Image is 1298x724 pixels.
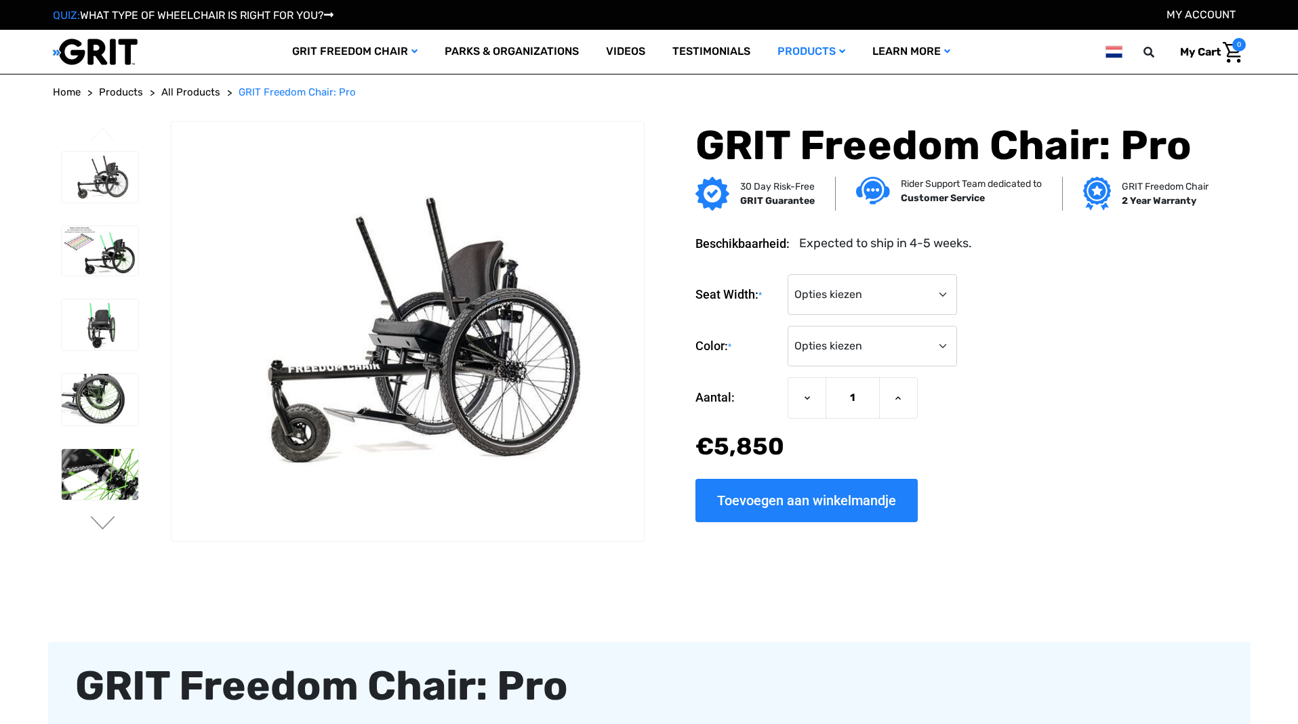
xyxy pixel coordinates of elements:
[1150,38,1170,66] input: Search
[161,85,220,100] a: All Products
[695,234,790,253] dt: Beschikbaarheid:
[695,121,1204,170] h1: GRIT Freedom Chair: Pro
[89,516,117,532] button: Ga naar dia 2 van 3
[279,30,431,74] a: GRIT Freedom Chair
[695,274,781,316] label: Seat Width:
[161,86,220,98] span: All Products
[856,177,890,205] img: Customer service
[239,86,356,98] span: GRIT Freedom Chair: Pro
[1180,45,1221,58] span: My Cart
[1170,38,1246,66] a: Winkelmandje met 0 items
[695,177,729,211] img: GRIT Guarantee
[1106,43,1122,60] img: nl.png
[1232,38,1246,51] span: 0
[53,85,1246,100] nav: Breadcrumb
[1167,8,1236,21] a: Account
[764,30,859,74] a: Products
[1122,179,1209,194] p: GRIT Freedom Chair
[740,195,815,207] strong: GRIT Guarantee
[53,85,81,100] a: Home
[171,174,643,488] img: GRIT Freedom Chair Pro: the Pro model shown including contoured Invacare Matrx seatback, Spinergy...
[695,377,781,418] label: Aantal:
[239,85,356,100] a: GRIT Freedom Chair: Pro
[62,449,138,501] img: GRIT Freedom Chair Pro: close up of one Spinergy wheel with green-colored spokes and upgraded dri...
[53,9,333,22] a: QUIZ:WHAT TYPE OF WHEELCHAIR IS RIGHT FOR YOU?
[799,234,972,253] dd: Expected to ship in 4-5 weeks.
[99,85,143,100] a: Products
[53,38,138,66] img: GRIT All-Terrain Wheelchair and Mobility Equipment
[62,226,138,276] img: GRIT Freedom Chair Pro: side view of Pro model with green lever wraps and spokes on Spinergy whee...
[1223,42,1242,63] img: Cart
[431,30,592,74] a: Parks & Organizations
[62,374,138,425] img: GRIT Freedom Chair Pro: close up side view of Pro off road wheelchair model highlighting custom c...
[695,432,784,461] span: €‌5,850
[901,177,1042,191] p: Rider Support Team dedicated to
[592,30,659,74] a: Videos
[62,152,138,203] img: GRIT Freedom Chair Pro: the Pro model shown including contoured Invacare Matrx seatback, Spinergy...
[53,9,80,22] span: QUIZ:
[99,86,143,98] span: Products
[659,30,764,74] a: Testimonials
[901,192,985,204] strong: Customer Service
[695,326,781,367] label: Color:
[53,86,81,98] span: Home
[62,299,138,351] img: GRIT Freedom Chair Pro: front view of Pro model all terrain wheelchair with green lever wraps and...
[1083,177,1111,211] img: Grit freedom
[75,656,1223,717] div: GRIT Freedom Chair: Pro
[859,30,964,74] a: Learn More
[740,179,815,194] p: 30 Day Risk-Free
[89,127,117,144] button: Ga naar dia 3 van 3
[695,479,918,522] input: Toevoegen aan winkelmandje
[1122,195,1196,207] strong: 2 Year Warranty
